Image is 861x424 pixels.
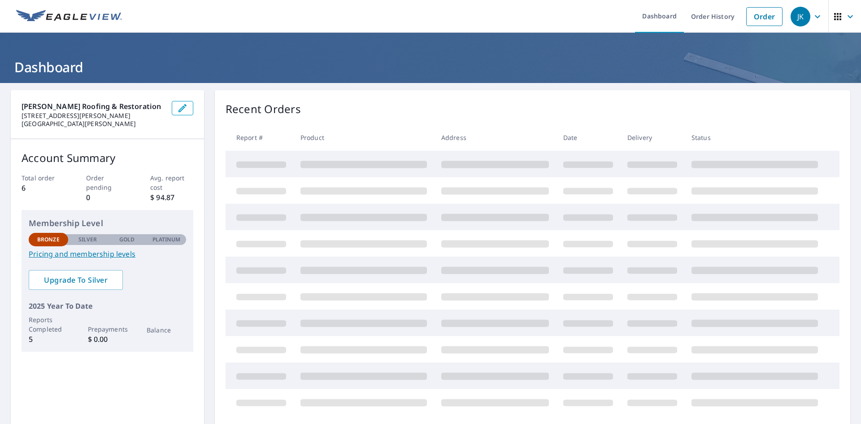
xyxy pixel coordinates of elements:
[88,324,127,334] p: Prepayments
[150,173,193,192] p: Avg. report cost
[150,192,193,203] p: $ 94.87
[226,101,301,117] p: Recent Orders
[29,301,186,311] p: 2025 Year To Date
[22,150,193,166] p: Account Summary
[22,112,165,120] p: [STREET_ADDRESS][PERSON_NAME]
[556,124,620,151] th: Date
[29,334,68,345] p: 5
[22,173,65,183] p: Total order
[620,124,684,151] th: Delivery
[86,173,129,192] p: Order pending
[36,275,116,285] span: Upgrade To Silver
[119,236,135,244] p: Gold
[11,58,850,76] h1: Dashboard
[791,7,810,26] div: JK
[88,334,127,345] p: $ 0.00
[226,124,293,151] th: Report #
[22,101,165,112] p: [PERSON_NAME] Roofing & Restoration
[16,10,122,23] img: EV Logo
[29,217,186,229] p: Membership Level
[147,325,186,335] p: Balance
[684,124,825,151] th: Status
[152,236,181,244] p: Platinum
[746,7,783,26] a: Order
[29,249,186,259] a: Pricing and membership levels
[434,124,556,151] th: Address
[78,236,97,244] p: Silver
[293,124,434,151] th: Product
[29,270,123,290] a: Upgrade To Silver
[29,315,68,334] p: Reports Completed
[22,183,65,193] p: 6
[86,192,129,203] p: 0
[37,236,60,244] p: Bronze
[22,120,165,128] p: [GEOGRAPHIC_DATA][PERSON_NAME]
